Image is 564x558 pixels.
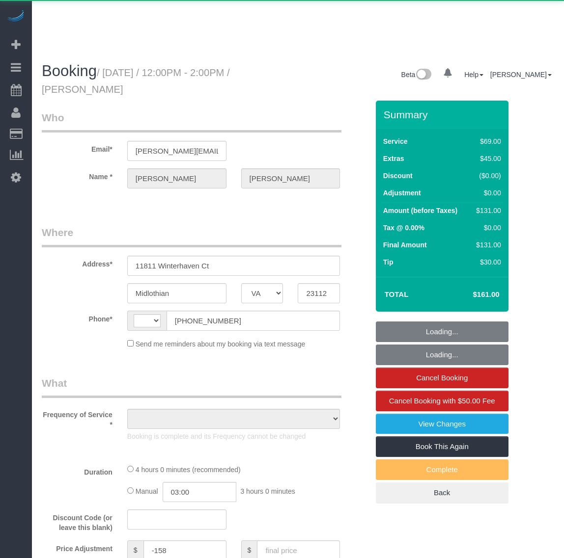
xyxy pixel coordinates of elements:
[415,69,431,81] img: New interface
[240,487,295,495] span: 3 hours 0 minutes
[34,464,120,477] label: Duration
[136,466,241,474] span: 4 hours 0 minutes (recommended)
[376,482,508,503] a: Back
[383,171,413,181] label: Discount
[136,487,158,495] span: Manual
[383,240,427,250] label: Final Amount
[473,257,501,267] div: $30.00
[376,414,508,434] a: View Changes
[34,509,120,532] label: Discount Code (or leave this blank)
[376,391,508,411] a: Cancel Booking with $50.00 Fee
[136,340,306,348] span: Send me reminders about my booking via text message
[34,311,120,324] label: Phone*
[473,171,501,181] div: ($0.00)
[298,283,340,303] input: Zip Code*
[42,110,341,133] legend: Who
[531,525,554,548] iframe: Intercom live chat
[42,67,230,95] small: / [DATE] / 12:00PM - 2:00PM / [PERSON_NAME]
[384,109,504,120] h3: Summary
[473,188,501,198] div: $0.00
[473,136,501,146] div: $69.00
[473,223,501,233] div: $0.00
[127,283,226,303] input: City*
[127,141,226,161] input: Email*
[383,206,457,215] label: Amount (before Taxes)
[385,290,409,298] strong: Total
[383,154,404,163] label: Extras
[383,188,421,198] label: Adjustment
[241,168,340,188] input: Last Name*
[34,540,120,554] label: Price Adjustment
[42,376,341,398] legend: What
[383,223,424,233] label: Tax @ 0.00%
[376,368,508,388] a: Cancel Booking
[473,240,501,250] div: $131.00
[127,168,226,188] input: First Name*
[444,291,500,299] h4: $161.00
[376,436,508,457] a: Book This Again
[383,257,394,267] label: Tip
[34,256,120,269] label: Address*
[464,71,483,79] a: Help
[127,431,340,441] p: Booking is complete and its Frequency cannot be changed
[167,311,340,331] input: Phone*
[473,154,501,163] div: $45.00
[34,168,120,182] label: Name *
[389,397,495,405] span: Cancel Booking with $50.00 Fee
[42,62,97,80] span: Booking
[401,71,432,79] a: Beta
[42,225,341,247] legend: Where
[34,406,120,429] label: Frequency of Service *
[34,141,120,154] label: Email*
[490,71,552,79] a: [PERSON_NAME]
[473,206,501,215] div: $131.00
[383,136,408,146] label: Service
